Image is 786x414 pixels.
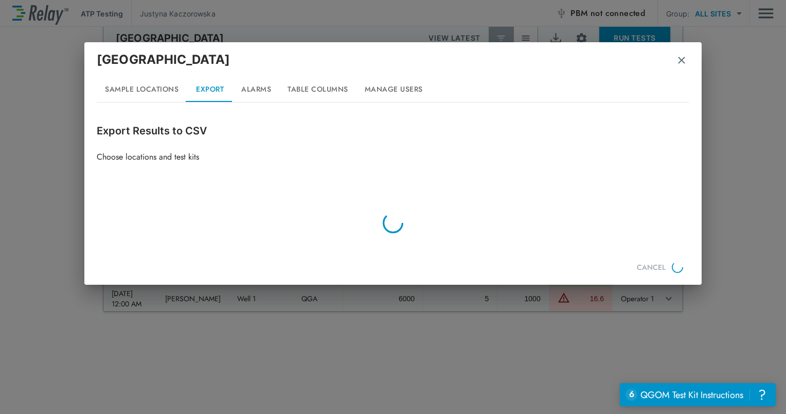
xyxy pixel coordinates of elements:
[633,258,670,277] button: CANCEL
[97,50,230,69] p: [GEOGRAPHIC_DATA]
[97,151,689,163] p: Choose locations and test kits
[676,55,687,65] img: Remove
[279,77,356,102] button: Table Columns
[97,123,689,139] p: Export Results to CSV
[187,77,233,102] button: Export
[97,77,187,102] button: Sample Locations
[233,77,279,102] button: Alarms
[620,383,776,406] iframe: Resource center
[356,77,431,102] button: Manage Users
